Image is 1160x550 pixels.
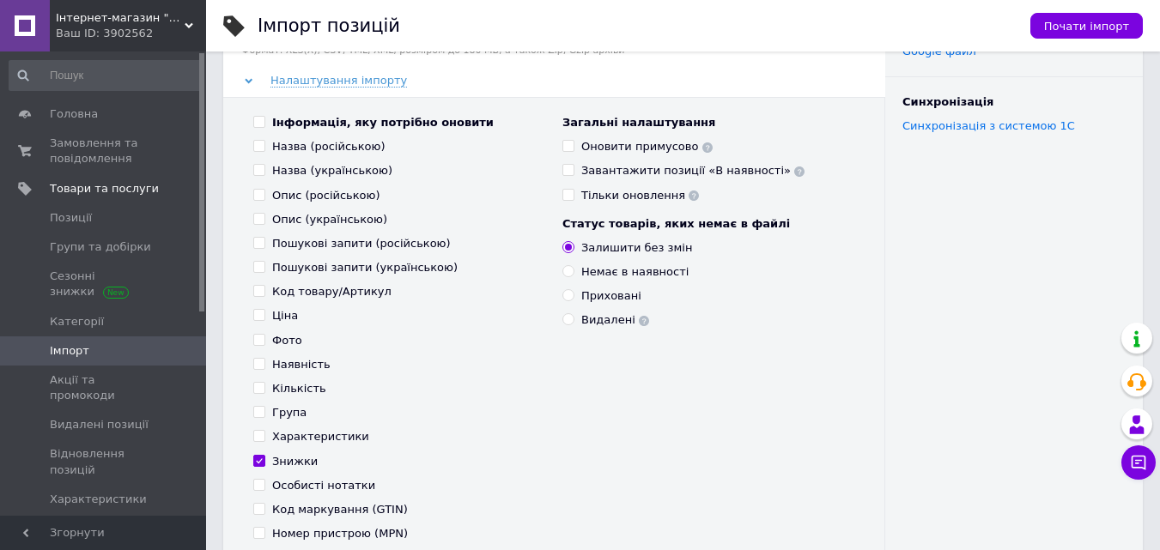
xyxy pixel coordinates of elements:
[258,15,400,36] h1: Імпорт позицій
[1030,13,1143,39] button: Почати імпорт
[902,45,976,57] a: Google файл
[562,115,854,130] div: Загальні налаштування
[272,502,408,517] div: Код маркування (GTIN)
[272,308,298,323] div: Ціна
[50,314,104,329] span: Категорії
[272,526,408,541] div: Номер пристрою (MPN)
[1044,20,1129,33] span: Почати імпорт
[50,210,92,226] span: Позиції
[272,454,318,469] div: Знижки
[581,264,689,280] div: Немає в наявності
[272,478,375,493] div: Особисті нотатки
[50,239,151,255] span: Групи та добірки
[581,240,692,256] div: Залишити без змін
[1121,445,1156,480] button: Чат з покупцем
[9,60,203,91] input: Пошук
[272,429,369,444] div: Характеристики
[902,119,1075,132] a: Синхронізація з системою 1С
[581,188,699,203] div: Тільки оновлення
[50,136,159,166] span: Замовлення та повідомлення
[902,94,1126,110] div: Синхронізація
[270,74,407,88] span: Налаштування імпорту
[50,417,149,432] span: Видалені позиції
[272,115,494,130] div: Інформація, яку потрібно оновити
[272,260,458,275] div: Пошукові запити (українською)
[272,188,380,203] div: Опис (російською)
[272,333,302,348] div: Фото
[50,181,159,196] span: Товари та послуги
[56,26,206,41] div: Ваш ID: 3902562
[50,106,98,122] span: Головна
[50,343,89,359] span: Імпорт
[272,212,387,227] div: Опис (українською)
[581,163,805,178] div: Завантажити позиції «В наявності»
[50,269,159,299] span: Сезонні знижки
[272,357,331,372] div: Наявність
[581,312,649,328] div: Видалені
[562,216,854,232] div: Статус товарів, яких немає в файлі
[50,372,159,403] span: Акції та промокоди
[56,10,185,26] span: Інтернет-магазин "Tovaruk"
[50,446,159,477] span: Відновлення позицій
[50,492,147,507] span: Характеристики
[272,381,326,396] div: Кількість
[581,139,713,154] div: Оновити примусово
[581,288,641,304] div: Приховані
[272,236,451,251] div: Пошукові запити (російською)
[272,405,307,420] div: Група
[272,163,392,178] div: Назва (українською)
[272,284,392,299] div: Код товару/Артикул
[272,139,386,154] div: Назва (російською)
